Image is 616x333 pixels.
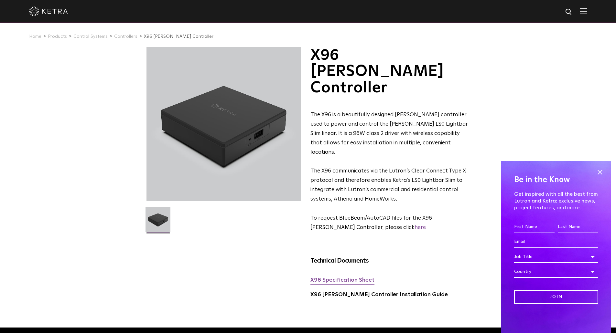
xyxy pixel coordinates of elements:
[310,112,468,155] span: The X96 is a beautifully designed [PERSON_NAME] controller used to power and control the [PERSON_...
[310,277,374,283] a: X96 Specification Sheet
[514,174,598,186] h4: Be in the Know
[73,34,108,39] a: Control Systems
[514,236,598,248] input: Email
[514,191,598,211] p: Get inspired with all the best from Lutron and Ketra: exclusive news, project features, and more.
[29,34,41,39] a: Home
[514,290,598,304] input: Join
[514,251,598,263] div: Job Title
[146,207,170,237] img: X96-Controller-2021-Web-Square
[48,34,67,39] a: Products
[514,221,555,233] input: First Name
[558,221,598,233] input: Last Name
[114,34,137,39] a: Controllers
[310,215,432,230] span: ​To request BlueBeam/AutoCAD files for the X96 [PERSON_NAME] Controller, please click
[29,6,68,16] img: ketra-logo-2019-white
[144,34,213,39] a: X96 [PERSON_NAME] Controller
[565,8,573,16] img: search icon
[310,292,448,297] a: X96 [PERSON_NAME] Controller Installation Guide
[580,8,587,14] img: Hamburger%20Nav.svg
[310,255,468,266] div: Technical Documents
[310,168,466,202] span: The X96 communicates via the Lutron’s Clear Connect Type X protocol and therefore enables Ketra’s...
[415,225,426,230] a: here
[514,265,598,278] div: Country
[310,47,468,96] h1: X96 [PERSON_NAME] Controller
